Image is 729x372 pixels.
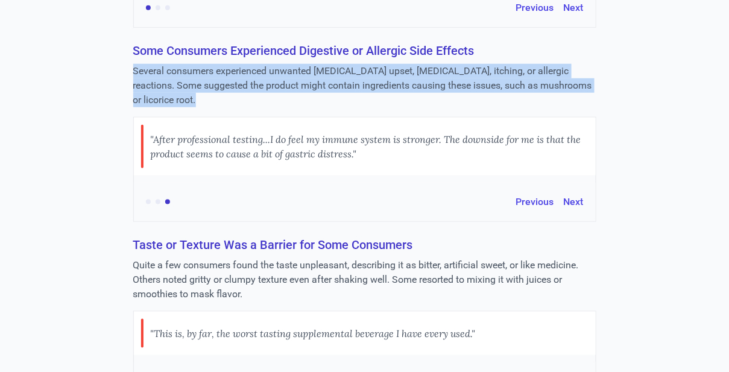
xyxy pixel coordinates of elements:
[564,195,584,209] button: Next
[516,1,554,15] button: Previous
[151,125,589,168] div: "After professional testing...I do feel my immune system is stronger. The downside for me is that...
[146,200,151,204] button: Evidence 1
[564,1,584,15] button: Next
[165,5,170,10] button: Evidence 3
[156,200,160,204] button: Evidence 2
[133,236,596,253] h3: Taste or Texture Was a Barrier for Some Consumers
[151,319,476,348] div: "This is, by far, the worst tasting supplemental beverage I have every used."
[133,258,596,301] p: Quite a few consumers found the taste unpleasant, describing it as bitter, artificial sweet, or l...
[156,5,160,10] button: Evidence 2
[165,200,170,204] button: Evidence 3
[133,64,596,107] p: Several consumers experienced unwanted [MEDICAL_DATA] upset, [MEDICAL_DATA], itching, or allergic...
[516,195,554,209] button: Previous
[133,42,596,59] h3: Some Consumers Experienced Digestive or Allergic Side Effects
[146,5,151,10] button: Evidence 1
